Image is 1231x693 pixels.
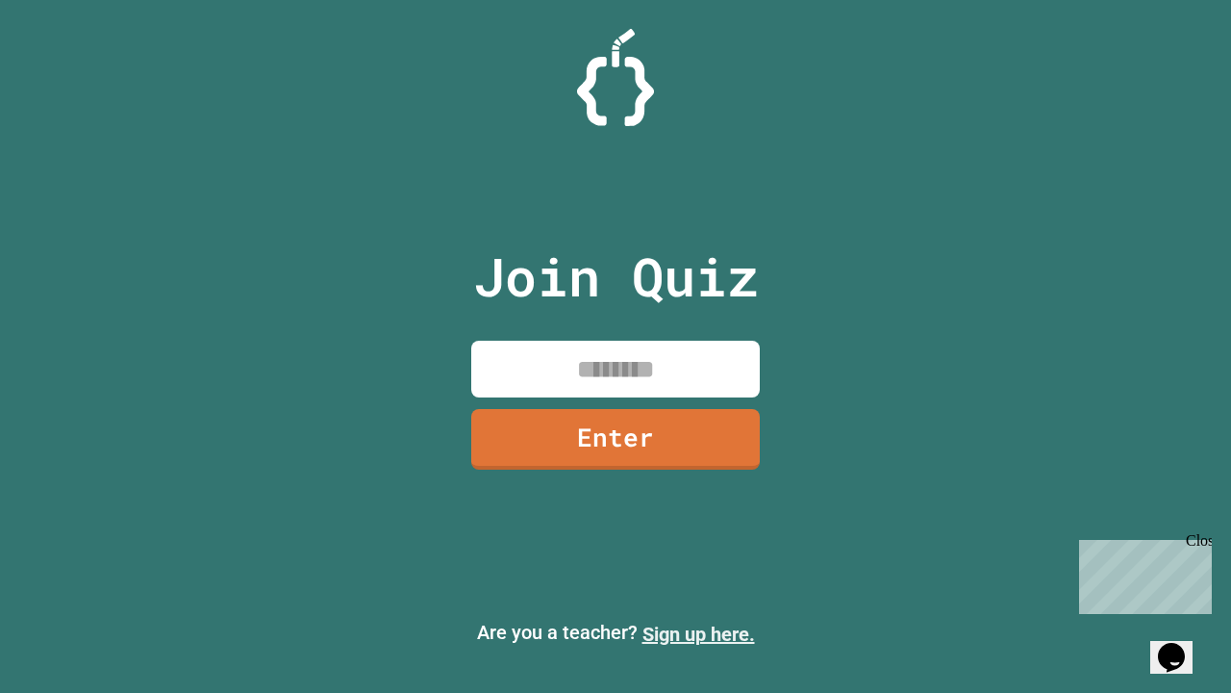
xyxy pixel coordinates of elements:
iframe: chat widget [1150,616,1212,674]
a: Sign up here. [642,623,755,646]
p: Are you a teacher? [15,618,1216,649]
div: Chat with us now!Close [8,8,133,122]
p: Join Quiz [473,237,759,317]
img: Logo.svg [577,29,654,126]
iframe: chat widget [1071,532,1212,614]
a: Enter [471,409,760,470]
